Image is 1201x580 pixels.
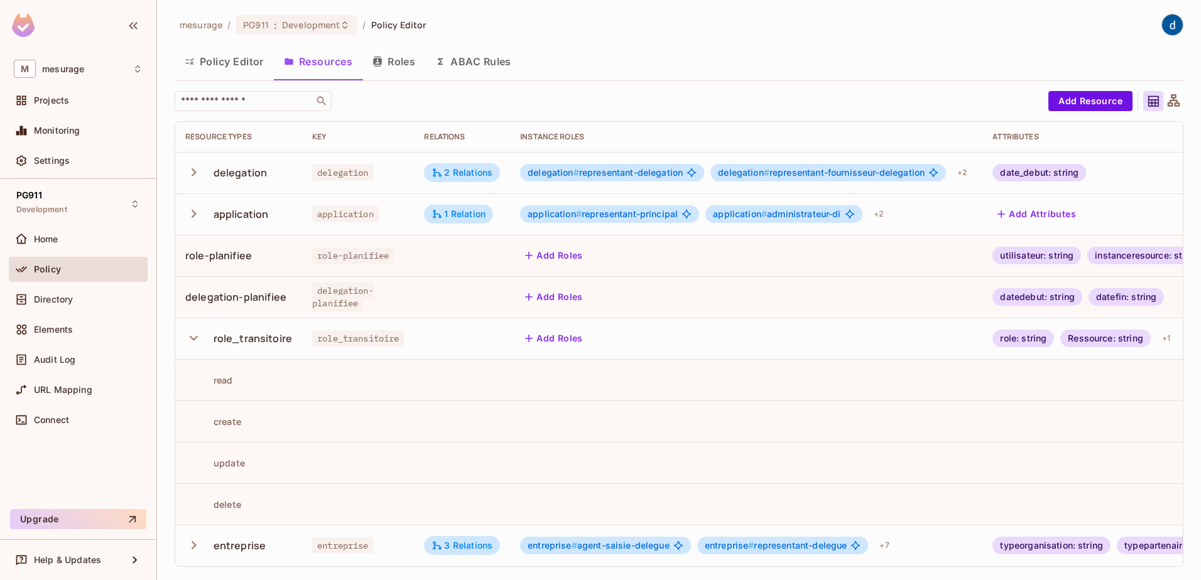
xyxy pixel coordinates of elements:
[312,247,394,264] span: role-planifiee
[992,247,1081,264] div: utilisateur: string
[576,208,582,219] span: #
[312,164,374,181] span: delegation
[432,540,492,551] div: 3 Relations
[34,264,61,274] span: Policy
[10,509,146,529] button: Upgrade
[214,166,268,180] div: delegation
[34,126,80,136] span: Monitoring
[1060,330,1151,347] div: Ressource: string
[185,290,286,304] div: delegation-planifiee
[528,167,579,178] span: delegation
[34,355,75,365] span: Audit Log
[34,294,73,304] span: Directory
[528,209,678,219] span: representant-principal
[713,209,840,219] span: administrateur-di
[214,539,266,552] div: entreprise
[432,208,486,220] div: 1 Relation
[425,46,521,77] button: ABAC Rules
[227,19,231,31] li: /
[180,19,222,31] span: the active workspace
[424,132,500,142] div: Relations
[185,416,241,427] div: create
[869,204,889,224] div: + 2
[718,167,769,178] span: delegation
[705,540,754,550] span: entreprise
[42,64,84,74] span: Workspace: mesurage
[282,19,340,31] span: Development
[34,156,70,166] span: Settings
[992,537,1111,554] div: typeorganisation: string
[992,288,1082,306] div: datedebut: string
[718,168,925,178] span: representant-fournisseur-delegation
[312,537,374,554] span: entreprise
[761,208,767,219] span: #
[312,132,404,142] div: Key
[34,234,58,244] span: Home
[185,374,233,386] div: read
[520,132,972,142] div: Instance roles
[1157,328,1175,348] div: + 1
[185,498,241,510] div: delete
[432,167,492,178] div: 2 Relations
[748,540,754,550] span: #
[520,287,588,307] button: Add Roles
[528,540,670,550] span: agent-saisie-delegue
[520,328,588,348] button: Add Roles
[185,457,245,469] div: update
[12,14,35,37] img: SReyMgAAAABJRU5ErkJggg==
[34,415,69,425] span: Connect
[362,19,366,31] li: /
[1048,91,1133,111] button: Add Resource
[312,206,379,222] span: application
[705,540,847,550] span: representant-delegue
[528,168,683,178] span: representant-delegation
[214,207,269,221] div: application
[764,167,769,178] span: #
[243,19,269,31] span: PG911
[34,325,73,335] span: Elements
[528,540,577,550] span: entreprise
[274,46,362,77] button: Resources
[34,555,101,565] span: Help & Updates
[992,204,1081,224] button: Add Attributes
[572,540,577,550] span: #
[214,331,292,345] div: role_transitoire
[1162,14,1183,35] img: dev 911gcl
[573,167,579,178] span: #
[34,385,92,395] span: URL Mapping
[992,164,1086,181] div: date_debut: string
[362,46,425,77] button: Roles
[992,330,1054,347] div: role: string
[520,245,588,266] button: Add Roles
[34,95,69,105] span: Projects
[874,535,894,556] div: + 7
[185,249,252,262] div: role-planifiee
[14,60,36,78] span: M
[528,208,582,219] span: application
[312,282,374,311] span: delegation-planifiee
[175,46,274,77] button: Policy Editor
[1089,288,1164,306] div: datefin: string
[312,330,404,346] span: role_transitoire
[185,132,292,142] div: Resource Types
[273,20,278,30] span: :
[952,163,972,183] div: + 2
[16,190,42,200] span: PG911
[371,19,427,31] span: Policy Editor
[16,205,67,215] span: Development
[713,208,767,219] span: application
